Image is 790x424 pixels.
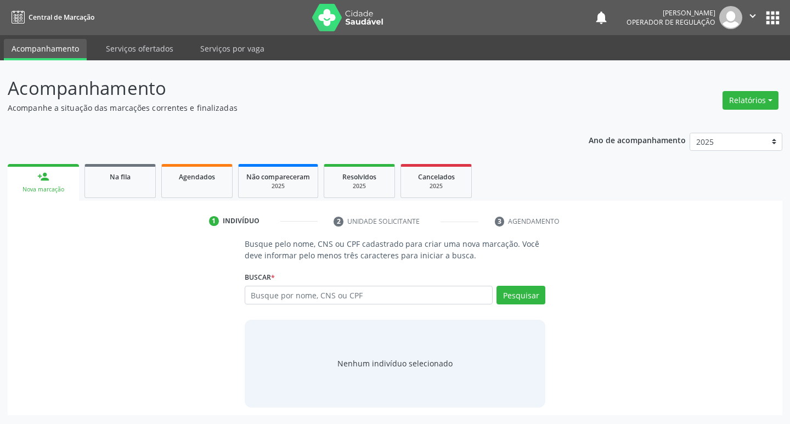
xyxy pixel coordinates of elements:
[179,172,215,182] span: Agendados
[245,286,493,304] input: Busque por nome, CNS ou CPF
[245,238,546,261] p: Busque pelo nome, CNS ou CPF cadastrado para criar uma nova marcação. Você deve informar pelo men...
[763,8,782,27] button: apps
[723,91,778,110] button: Relatórios
[627,8,715,18] div: [PERSON_NAME]
[110,172,131,182] span: Na fila
[223,216,259,226] div: Indivíduo
[8,102,550,114] p: Acompanhe a situação das marcações correntes e finalizadas
[98,39,181,58] a: Serviços ofertados
[8,75,550,102] p: Acompanhamento
[719,6,742,29] img: img
[342,172,376,182] span: Resolvidos
[496,286,545,304] button: Pesquisar
[747,10,759,22] i: 
[37,171,49,183] div: person_add
[193,39,272,58] a: Serviços por vaga
[8,8,94,26] a: Central de Marcação
[209,216,219,226] div: 1
[589,133,686,146] p: Ano de acompanhamento
[4,39,87,60] a: Acompanhamento
[418,172,455,182] span: Cancelados
[594,10,609,25] button: notifications
[742,6,763,29] button: 
[15,185,71,194] div: Nova marcação
[246,172,310,182] span: Não compareceram
[246,182,310,190] div: 2025
[29,13,94,22] span: Central de Marcação
[245,269,275,286] label: Buscar
[409,182,464,190] div: 2025
[627,18,715,27] span: Operador de regulação
[337,358,453,369] div: Nenhum indivíduo selecionado
[332,182,387,190] div: 2025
